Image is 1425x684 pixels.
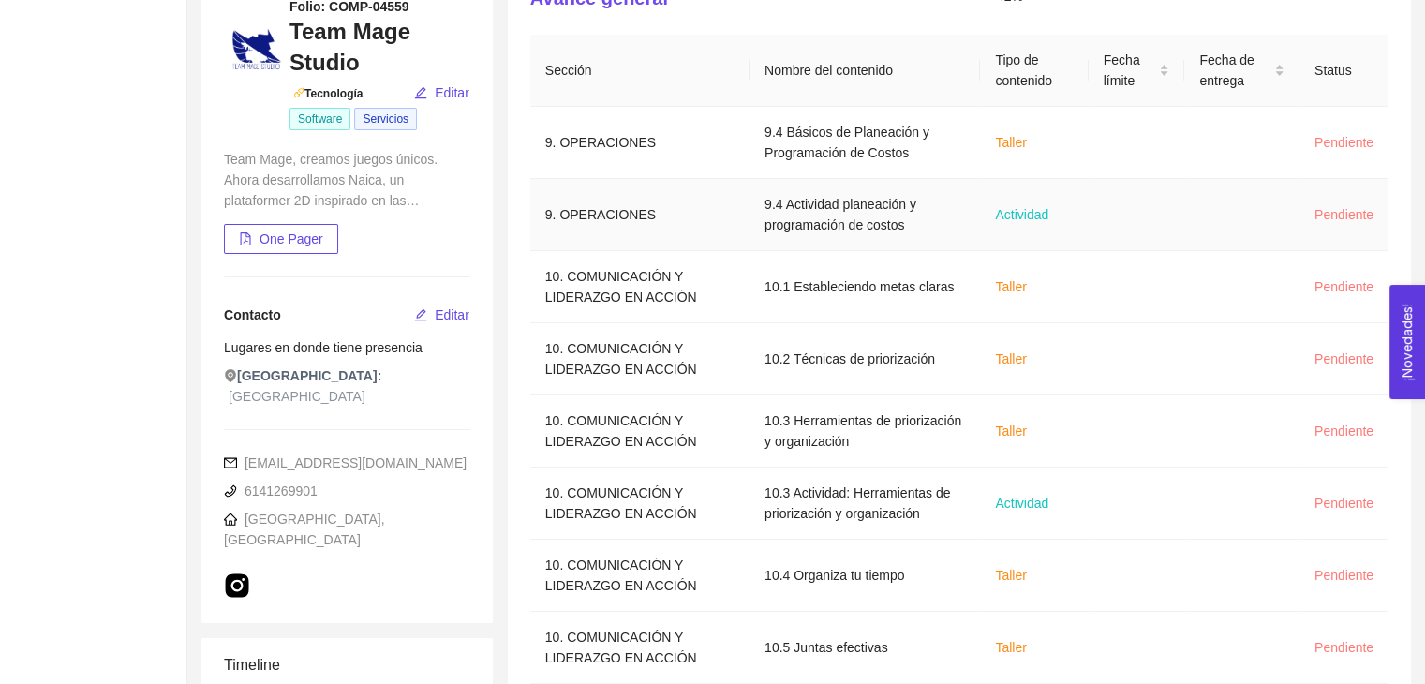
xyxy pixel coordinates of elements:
span: Fecha límite [1104,50,1156,91]
span: edit [414,86,427,101]
span: One Pager [260,229,323,249]
span: phone [224,484,237,498]
span: edit [414,308,427,323]
span: Taller [995,424,1026,439]
button: editEditar [413,78,470,108]
button: file-pdfOne Pager [224,224,338,254]
th: Nombre del contenido [750,35,980,107]
th: Sección [530,35,750,107]
span: [GEOGRAPHIC_DATA]: [224,365,381,386]
span: Actividad [995,496,1048,511]
span: api [293,87,304,98]
span: 6141269901 [224,483,318,498]
span: Actividad [995,207,1048,222]
button: Open Feedback Widget [1389,285,1425,399]
span: Software [289,108,350,130]
td: 10.5 Juntas efectivas [750,612,980,684]
span: Contacto [224,307,281,322]
td: 9.4 Básicos de Planeación y Programación de Costos [750,107,980,179]
span: Tecnología [289,87,363,100]
span: Lugares en donde tiene presencia [224,340,423,355]
span: Pendiente [1314,640,1373,655]
td: 9.4 Actividad planeación y programación de costos [750,179,980,251]
span: environment [224,369,237,382]
td: 10.3 Herramientas de priorización y organización [750,395,980,468]
span: Taller [995,640,1026,655]
span: Pendiente [1314,424,1373,439]
span: Pendiente [1314,135,1373,150]
span: Pendiente [1314,568,1373,583]
td: 10. COMUNICACIÓN Y LIDERAZGO EN ACCIÓN [530,612,750,684]
td: 10.2 Técnicas de priorización [750,323,980,395]
td: 9. OPERACIONES [530,179,750,251]
td: 10. COMUNICACIÓN Y LIDERAZGO EN ACCIÓN [530,395,750,468]
td: 9. OPERACIONES [530,107,750,179]
span: home [224,513,237,526]
td: 10.4 Organiza tu tiempo [750,540,980,612]
td: 10. COMUNICACIÓN Y LIDERAZGO EN ACCIÓN [530,323,750,395]
span: file-pdf [239,232,252,247]
span: Pendiente [1314,496,1373,511]
div: Team Mage, creamos juegos únicos. Ahora desarrollamos Naica, un plataformer 2D inspirado en las [... [224,149,470,211]
a: instagram [224,583,254,598]
span: [GEOGRAPHIC_DATA] [229,386,365,407]
span: Editar [435,305,469,325]
span: Servicios [354,108,417,130]
td: 10. COMUNICACIÓN Y LIDERAZGO EN ACCIÓN [530,251,750,323]
span: Taller [995,351,1026,366]
span: Pendiente [1314,351,1373,366]
th: Status [1299,35,1388,107]
td: 10.1 Estableciendo metas claras [750,251,980,323]
span: Pendiente [1314,279,1373,294]
td: 10. COMUNICACIÓN Y LIDERAZGO EN ACCIÓN [530,540,750,612]
span: [GEOGRAPHIC_DATA], [GEOGRAPHIC_DATA] [224,512,385,547]
span: [EMAIL_ADDRESS][DOMAIN_NAME] [224,455,467,470]
span: Pendiente [1314,207,1373,222]
span: instagram [224,572,250,599]
button: editEditar [413,300,470,330]
span: Taller [995,279,1026,294]
td: 10.3 Actividad: Herramientas de priorización y organización [750,468,980,540]
span: mail [224,456,237,469]
span: Taller [995,135,1026,150]
span: Taller [995,568,1026,583]
img: 1754001857910-MANUAL_IDENTIDAD_GGMR_7.png [224,18,289,83]
h3: Team Mage Studio [289,17,470,78]
td: 10. COMUNICACIÓN Y LIDERAZGO EN ACCIÓN [530,468,750,540]
span: Fecha de entrega [1199,50,1270,91]
span: Editar [435,82,469,103]
th: Tipo de contenido [980,35,1088,107]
